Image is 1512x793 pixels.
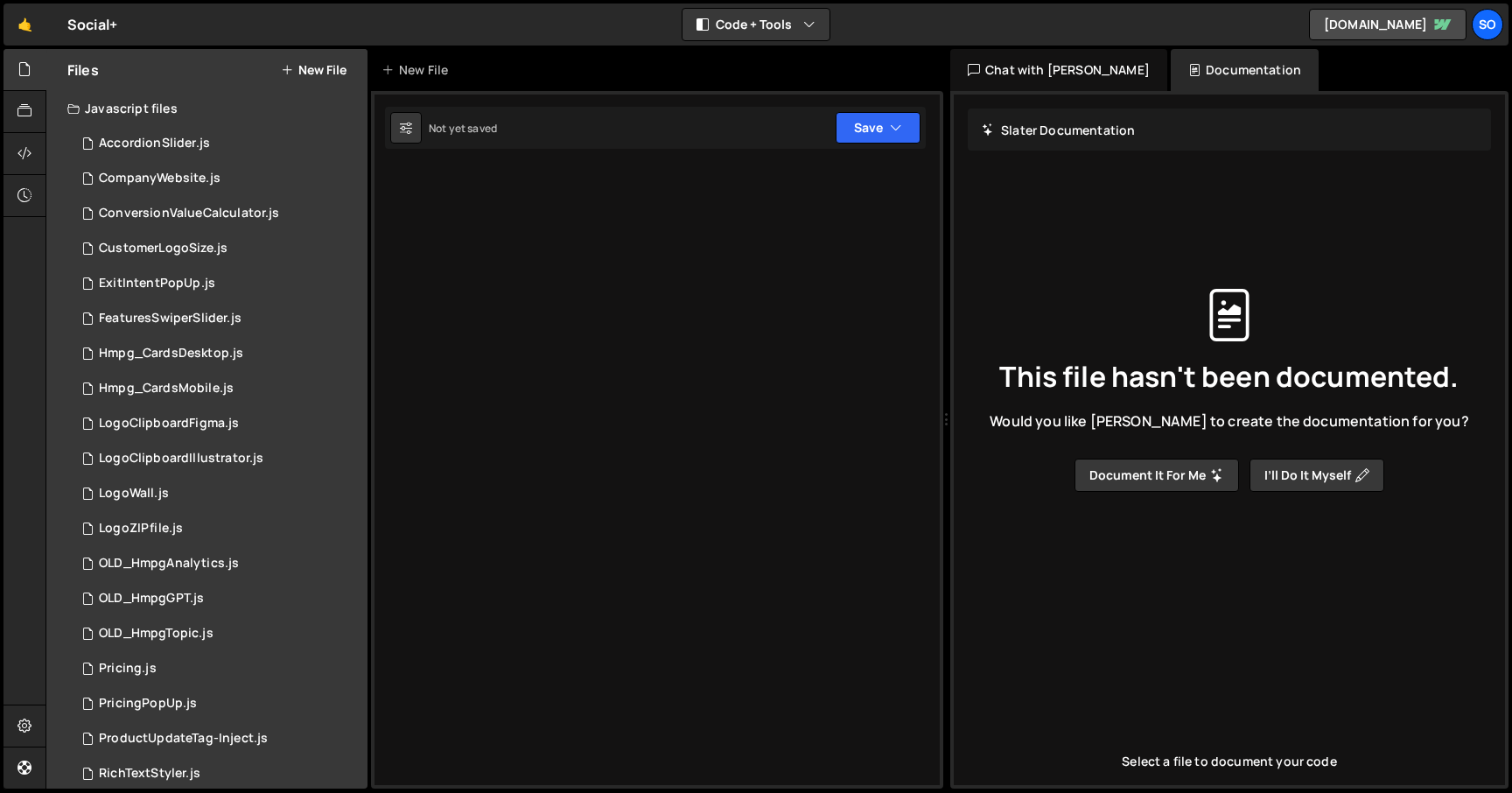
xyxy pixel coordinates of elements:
[99,241,227,256] div: CustomerLogoSize.js
[3,4,46,46] a: 🤙
[99,626,213,642] div: OLD_HmpgTopic.js
[67,581,367,616] div: 15116/41430.js
[67,651,367,686] div: 15116/40643.js
[67,266,367,301] div: 15116/40766.js
[67,336,367,371] div: 15116/47106.js
[950,49,1167,91] div: Chat with [PERSON_NAME]
[990,411,1468,431] span: Would you like [PERSON_NAME] to create the documentation for you?
[281,63,346,77] button: New File
[429,121,497,136] div: Not yet saved
[381,61,455,79] div: New File
[682,9,829,40] button: Code + Tools
[99,451,263,467] div: LogoClipboardIllustrator.js
[99,486,169,502] div: LogoWall.js
[67,686,367,721] div: 15116/45407.js
[67,14,117,35] div: Social+
[99,311,241,326] div: FeaturesSwiperSlider.js
[67,756,367,791] div: 15116/45334.js
[99,766,200,782] div: RichTextStyler.js
[67,301,367,336] div: 15116/40701.js
[67,546,367,581] div: 15116/40702.js
[67,371,367,406] div: 15116/47105.js
[99,381,234,396] div: Hmpg_CardsMobile.js
[99,696,197,712] div: PricingPopUp.js
[99,276,215,291] div: ExitIntentPopUp.js
[67,406,367,441] div: 15116/40336.js
[99,171,220,186] div: CompanyWebsite.js
[99,556,239,572] div: OLD_HmpgAnalytics.js
[99,416,239,432] div: LogoClipboardFigma.js
[1309,9,1466,40] a: [DOMAIN_NAME]
[67,126,367,161] div: 15116/41115.js
[1472,9,1503,40] a: So
[67,511,367,546] div: 15116/47009.js
[67,476,367,511] div: 15116/46100.js
[67,616,367,651] div: 15116/41820.js
[1249,459,1384,492] button: I’ll do it myself
[99,521,183,537] div: LogoZIPfile.js
[999,362,1459,390] span: This file hasn't been documented.
[1074,459,1239,492] button: Document it for me
[67,231,367,266] div: 15116/40353.js
[67,721,367,756] div: 15116/40695.js
[67,196,367,231] div: 15116/40946.js
[99,346,243,361] div: Hmpg_CardsDesktop.js
[982,122,1135,138] h2: Slater Documentation
[99,136,210,151] div: AccordionSlider.js
[836,112,920,144] button: Save
[67,60,99,80] h2: Files
[99,206,279,221] div: ConversionValueCalculator.js
[1171,49,1319,91] div: Documentation
[67,441,367,476] div: 15116/42838.js
[99,661,157,677] div: Pricing.js
[99,731,268,747] div: ProductUpdateTag-Inject.js
[46,91,367,126] div: Javascript files
[67,161,367,196] div: 15116/40349.js
[99,591,204,607] div: OLD_HmpgGPT.js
